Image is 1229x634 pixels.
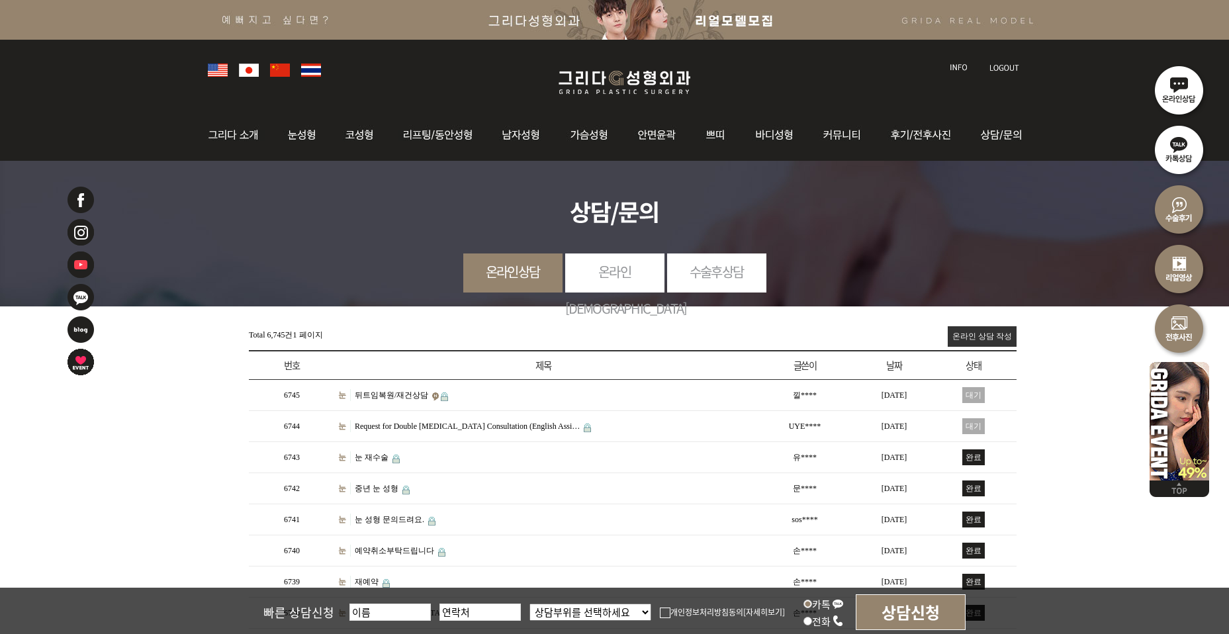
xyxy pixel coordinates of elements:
[858,473,931,504] td: [DATE]
[338,420,351,432] a: 눈
[383,579,390,588] img: 비밀글
[441,392,448,401] img: 비밀글
[332,109,388,161] img: 코성형
[249,351,335,380] th: 번호
[355,484,398,493] a: 중년 눈 성형
[338,576,351,588] a: 눈
[355,546,434,555] a: 예약취소부탁드립니다
[239,64,259,77] img: global_japan.png
[858,380,931,411] td: [DATE]
[962,543,985,559] span: 완료
[565,253,664,326] a: 온라인[DEMOGRAPHIC_DATA]
[249,442,335,473] td: 6743
[660,606,743,617] label: 개인정보처리방침동의
[338,545,351,557] a: 눈
[1150,179,1209,238] img: 수술후기
[969,109,1028,161] img: 상담/문의
[858,535,931,566] td: [DATE]
[877,109,969,161] img: 후기/전후사진
[832,598,844,610] img: kakao_icon.png
[249,535,335,566] td: 6740
[962,480,985,496] span: 완료
[803,597,844,611] label: 카톡
[858,411,931,442] td: [DATE]
[301,64,321,77] img: global_thailand.png
[249,330,293,340] span: Total 6,745건
[428,517,435,525] img: 비밀글
[556,109,623,161] img: 가슴성형
[349,604,431,621] input: 이름
[1150,480,1209,497] img: 위로가기
[667,253,766,290] a: 수술후상담
[741,109,809,161] img: 바디성형
[355,390,428,400] a: 뒤트임복원/재건상담
[338,451,351,463] a: 눈
[950,64,968,71] img: info_text.jpg
[392,455,400,463] img: 비밀글
[338,482,351,494] a: 눈
[1150,357,1209,480] img: 이벤트
[832,615,844,627] img: call_icon.png
[66,347,95,377] img: 이벤트
[355,515,424,524] a: 눈 성형 문의드려요.
[273,109,332,161] img: 눈성형
[249,473,335,504] td: 6742
[249,326,323,341] div: 1 페이지
[962,512,985,527] span: 완료
[402,486,410,494] img: 비밀글
[809,109,877,161] img: 커뮤니티
[545,67,704,98] img: 그리다성형외과
[488,109,556,161] img: 남자성형
[201,109,273,161] img: 그리다소개
[432,392,439,401] img: 새글
[249,566,335,598] td: 6739
[355,422,580,431] a: Request for Double [MEDICAL_DATA] Consultation (English Assi…
[743,606,785,617] a: [자세히보기]
[355,577,379,586] a: 재예약
[270,64,290,77] img: global_china.png
[439,604,521,621] input: 연락처
[948,326,1017,347] a: 온라인 상담 작성
[335,351,752,380] th: 제목
[338,389,351,401] a: 눈
[962,387,985,403] span: 대기
[1150,238,1209,298] img: 리얼영상
[1150,119,1209,179] img: 카톡상담
[66,315,95,344] img: 네이버블로그
[989,64,1020,71] img: logout_text.jpg
[249,504,335,535] td: 6741
[858,566,931,598] td: [DATE]
[858,442,931,473] td: [DATE]
[1150,298,1209,357] img: 수술전후사진
[803,617,812,625] input: 전화
[692,109,741,161] img: 쁘띠
[66,283,95,312] img: 카카오톡
[962,574,985,590] span: 완료
[962,449,985,465] span: 완료
[355,453,388,462] a: 눈 재수술
[962,418,985,434] span: 대기
[623,109,692,161] img: 안면윤곽
[1150,60,1209,119] img: 온라인상담
[752,351,858,380] th: 글쓴이
[66,218,95,247] img: 인스타그램
[803,600,812,608] input: 카톡
[858,504,931,535] td: [DATE]
[66,250,95,279] img: 유투브
[208,64,228,77] img: global_usa.png
[338,514,351,525] a: 눈
[463,253,563,290] a: 온라인상담
[438,548,445,557] img: 비밀글
[660,608,670,618] img: checkbox.png
[931,351,1017,380] th: 상태
[584,424,591,432] img: 비밀글
[263,604,334,621] span: 빠른 상담신청
[856,594,966,630] input: 상담신청
[803,614,844,628] label: 전화
[886,358,901,372] a: 날짜
[388,109,488,161] img: 동안성형
[66,185,95,214] img: 페이스북
[249,380,335,411] td: 6745
[249,411,335,442] td: 6744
